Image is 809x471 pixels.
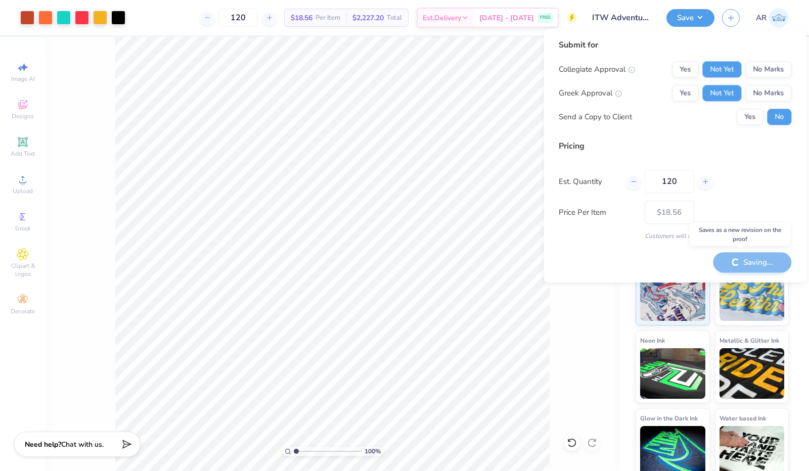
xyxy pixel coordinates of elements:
[11,75,35,83] span: Image AI
[702,85,741,101] button: Not Yet
[745,61,791,77] button: No Marks
[5,262,40,278] span: Clipart & logos
[559,64,635,75] div: Collegiate Approval
[640,335,665,346] span: Neon Ink
[767,109,791,125] button: No
[666,9,714,27] button: Save
[61,440,104,449] span: Chat with us.
[15,224,31,232] span: Greek
[559,140,791,152] div: Pricing
[640,348,705,399] img: Neon Ink
[559,111,632,123] div: Send a Copy to Client
[559,39,791,51] div: Submit for
[540,14,551,21] span: FREE
[11,307,35,315] span: Decorate
[640,413,698,423] span: Glow in the Dark Ink
[672,61,698,77] button: Yes
[12,112,34,120] span: Designs
[745,85,791,101] button: No Marks
[689,223,790,246] div: Saves as a new revision on the proof
[352,13,384,23] span: $2,227.20
[720,270,785,321] img: Puff Ink
[25,440,61,449] strong: Need help?
[702,61,741,77] button: Not Yet
[559,176,619,187] label: Est. Quantity
[316,13,340,23] span: Per Item
[387,13,402,23] span: Total
[737,109,763,125] button: Yes
[291,13,312,23] span: $18.56
[640,270,705,321] img: Standard
[672,85,698,101] button: Yes
[559,207,637,218] label: Price Per Item
[559,87,622,99] div: Greek Approval
[645,170,694,193] input: – –
[720,348,785,399] img: Metallic & Glitter Ink
[218,9,258,27] input: – –
[11,150,35,158] span: Add Text
[756,12,767,24] span: AR
[13,187,33,195] span: Upload
[585,8,659,28] input: Untitled Design
[479,13,534,23] span: [DATE] - [DATE]
[559,231,791,241] div: Customers will see this price on HQ.
[365,447,381,456] span: 100 %
[769,8,789,28] img: Alexandria Ruelos
[423,13,461,23] span: Est. Delivery
[756,8,789,28] a: AR
[720,413,766,423] span: Water based Ink
[720,335,779,346] span: Metallic & Glitter Ink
